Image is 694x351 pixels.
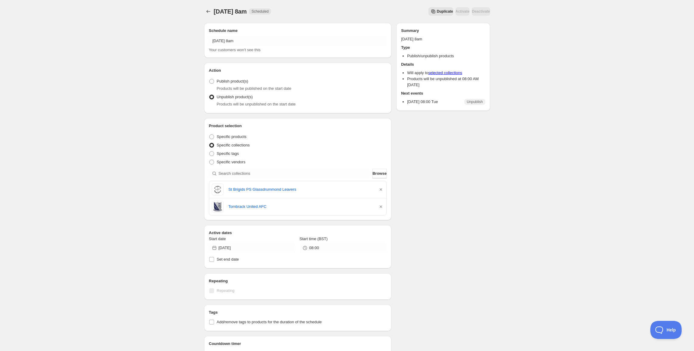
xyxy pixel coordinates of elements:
a: Tombrack United AFC [229,204,373,210]
span: Set end date [217,257,239,262]
h2: Active dates [209,230,387,236]
span: Add/remove tags to products for the duration of the schedule [217,320,322,324]
span: Specific tags [217,151,239,156]
span: Scheduled [251,9,269,14]
span: Publish product(s) [217,79,248,83]
h2: Repeating [209,278,387,284]
span: Specific collections [217,143,250,147]
h2: Summary [401,28,485,34]
span: Start date [209,237,226,241]
span: Unpublish product(s) [217,95,253,99]
iframe: Toggle Customer Support [650,321,682,339]
span: Duplicate [437,9,453,14]
span: Specific products [217,134,247,139]
span: Unpublish [467,99,483,104]
button: Secondary action label [428,7,453,16]
h2: Product selection [209,123,387,129]
span: Browse [372,171,387,177]
h2: Details [401,61,485,67]
button: Browse [372,169,387,178]
h2: Next events [401,90,485,96]
button: Schedules [204,7,213,16]
li: Products will be unpublished at 08:00 AM [DATE] [407,76,485,88]
input: Search collections [219,169,372,178]
span: [DATE] 8am [214,8,247,15]
span: Specific vendors [217,160,245,164]
span: Products will be unpublished on the start date [217,102,296,106]
h2: Tags [209,309,387,315]
h2: Countdown timer [209,341,387,347]
p: [DATE] 08:00 Tue [407,99,438,105]
span: Your customers won't see this [209,48,261,52]
h2: Action [209,67,387,74]
h2: Type [401,45,485,51]
p: [DATE] 8am [401,36,485,42]
a: St Brigids PS Glassdrummond Leavers [229,186,373,193]
span: Repeating [217,288,235,293]
h2: Schedule name [209,28,387,34]
li: Publish/unpublish products [407,53,485,59]
span: Start time (BST) [300,237,328,241]
span: Products will be published on the start date [217,86,291,91]
a: selected collections [428,71,462,75]
li: Will apply to [407,70,485,76]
